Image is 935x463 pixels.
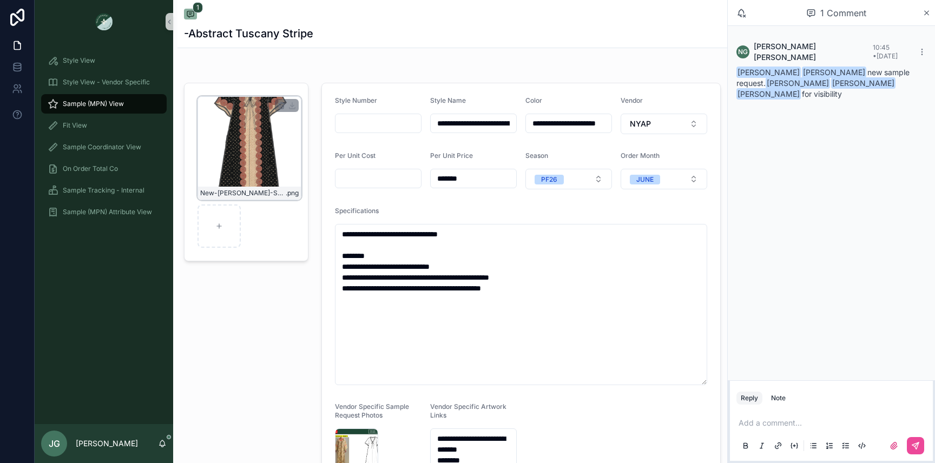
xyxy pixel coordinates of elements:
[63,186,144,195] span: Sample Tracking - Internal
[736,68,910,98] span: new sample request. for visibility
[63,208,152,216] span: Sample (MPN) Attribute View
[736,88,801,100] span: [PERSON_NAME]
[41,94,167,114] a: Sample (MPN) View
[200,189,286,197] span: New-[PERSON_NAME]-SS_Abstract-Tuscany-Stripe
[621,151,660,160] span: Order Month
[41,72,167,92] a: Style View - Vendor Specific
[525,96,542,104] span: Color
[49,437,60,450] span: JG
[525,169,612,189] button: Select Button
[525,151,548,160] span: Season
[41,51,167,70] a: Style View
[767,392,790,405] button: Note
[430,151,473,160] span: Per Unit Price
[621,96,643,104] span: Vendor
[335,402,409,419] span: Vendor Specific Sample Request Photos
[621,114,707,134] button: Select Button
[754,41,873,63] span: [PERSON_NAME] [PERSON_NAME]
[831,77,896,89] span: [PERSON_NAME]
[41,116,167,135] a: Fit View
[873,43,898,60] span: 10:45 • [DATE]
[35,43,173,236] div: scrollable content
[63,56,95,65] span: Style View
[766,77,830,89] span: [PERSON_NAME]
[636,175,654,184] div: JUNE
[820,6,866,19] span: 1 Comment
[184,26,313,41] h1: -Abstract Tuscany Stripe
[541,175,557,184] div: PF26
[335,96,377,104] span: Style Number
[738,48,748,56] span: NG
[430,96,466,104] span: Style Name
[335,151,376,160] span: Per Unit Cost
[76,438,138,449] p: [PERSON_NAME]
[41,137,167,157] a: Sample Coordinator View
[193,2,203,13] span: 1
[63,121,87,130] span: Fit View
[430,402,506,419] span: Vendor Specific Artwork Links
[41,181,167,200] a: Sample Tracking - Internal
[335,207,379,215] span: Specifications
[621,169,707,189] button: Select Button
[95,13,113,30] img: App logo
[41,159,167,178] a: On Order Total Co
[63,78,150,87] span: Style View - Vendor Specific
[630,118,651,129] span: NYAP
[286,189,299,197] span: .png
[736,392,762,405] button: Reply
[184,9,197,22] button: 1
[771,394,786,402] div: Note
[63,143,141,151] span: Sample Coordinator View
[63,100,124,108] span: Sample (MPN) View
[802,67,866,78] span: [PERSON_NAME]
[63,164,118,173] span: On Order Total Co
[41,202,167,222] a: Sample (MPN) Attribute View
[736,67,801,78] span: [PERSON_NAME]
